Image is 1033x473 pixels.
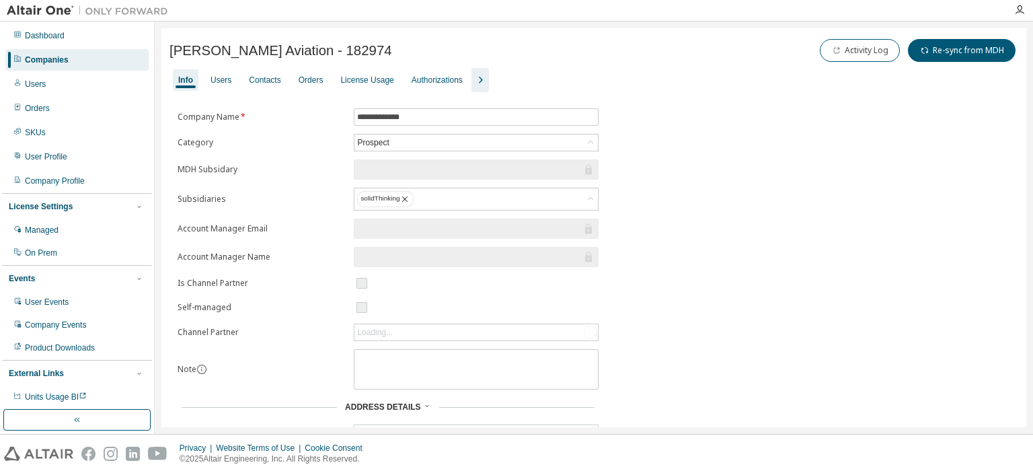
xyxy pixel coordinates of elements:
span: Units Usage BI [25,392,87,402]
div: Prospect [355,135,391,150]
img: instagram.svg [104,447,118,461]
img: facebook.svg [81,447,95,461]
div: Info [178,75,193,85]
label: Account Manager Email [178,223,346,234]
div: [GEOGRAPHIC_DATA] [354,425,598,441]
button: information [196,364,207,375]
p: © 2025 Altair Engineering, Inc. All Rights Reserved. [180,453,371,465]
div: [GEOGRAPHIC_DATA] [355,426,443,441]
div: Loading... [357,327,393,338]
div: SKUs [25,127,46,138]
img: Altair One [7,4,175,17]
div: solidThinking [357,191,414,207]
div: License Usage [340,75,393,85]
span: [PERSON_NAME] Aviation - 182974 [169,43,392,59]
div: Product Downloads [25,342,95,353]
div: Company Profile [25,176,85,186]
label: Company Name [178,112,346,122]
div: Managed [25,225,59,235]
img: youtube.svg [148,447,167,461]
img: altair_logo.svg [4,447,73,461]
span: Address Details [345,402,420,412]
div: solidThinking [354,188,598,210]
div: Orders [299,75,323,85]
div: External Links [9,368,64,379]
div: Events [9,273,35,284]
div: Authorizations [412,75,463,85]
div: On Prem [25,248,57,258]
label: Is Channel Partner [178,278,346,289]
label: Self-managed [178,302,346,313]
div: Loading... [354,324,598,340]
div: Contacts [249,75,280,85]
div: Privacy [180,443,216,453]
label: Subsidiaries [178,194,346,205]
div: Dashboard [25,30,65,41]
div: Prospect [354,135,598,151]
div: Companies [25,54,69,65]
button: Re-sync from MDH [908,39,1016,62]
div: User Events [25,297,69,307]
label: Account Manager Name [178,252,346,262]
label: Channel Partner [178,327,346,338]
button: Activity Log [820,39,900,62]
label: MDH Subsidary [178,164,346,175]
div: Company Events [25,320,86,330]
div: Orders [25,103,50,114]
div: License Settings [9,201,73,212]
div: User Profile [25,151,67,162]
label: Category [178,137,346,148]
div: Website Terms of Use [216,443,305,453]
img: linkedin.svg [126,447,140,461]
label: Note [178,363,196,375]
div: Users [25,79,46,89]
div: Users [211,75,231,85]
div: Cookie Consent [305,443,370,453]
